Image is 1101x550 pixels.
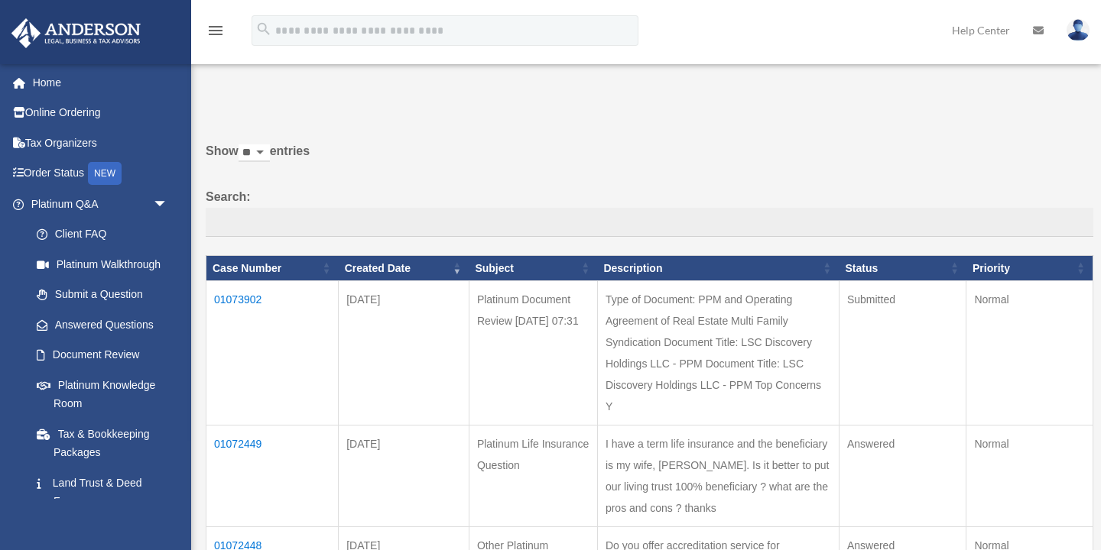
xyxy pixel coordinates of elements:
i: search [255,21,272,37]
a: Tax & Bookkeeping Packages [21,419,183,467]
select: Showentries [239,144,270,162]
a: Platinum Knowledge Room [21,370,183,419]
a: Answered Questions [21,309,176,340]
td: Normal [966,281,1093,425]
a: Submit a Question [21,280,183,310]
a: Order StatusNEW [11,158,191,189]
img: Anderson Advisors Platinum Portal [7,18,145,48]
td: 01073902 [206,281,339,425]
th: Case Number: activate to sort column ascending [206,255,339,281]
i: menu [206,21,225,40]
a: Tax Organizers [11,128,191,158]
td: Type of Document: PPM and Operating Agreement of Real Estate Multi Family Syndication Document Ti... [597,281,839,425]
div: NEW [88,162,122,185]
td: Answered [839,425,966,527]
span: arrow_drop_down [153,189,183,220]
th: Created Date: activate to sort column ascending [339,255,469,281]
td: [DATE] [339,281,469,425]
td: [DATE] [339,425,469,527]
td: Platinum Life Insurance Question [469,425,597,527]
a: menu [206,27,225,40]
a: Platinum Q&Aarrow_drop_down [11,189,183,219]
label: Search: [206,186,1093,237]
a: Online Ordering [11,98,191,128]
img: User Pic [1067,19,1090,41]
a: Land Trust & Deed Forum [21,467,183,516]
th: Subject: activate to sort column ascending [469,255,597,281]
input: Search: [206,208,1093,237]
label: Show entries [206,141,1093,177]
th: Priority: activate to sort column ascending [966,255,1093,281]
td: 01072449 [206,425,339,527]
a: Platinum Walkthrough [21,249,183,280]
td: Submitted [839,281,966,425]
a: Client FAQ [21,219,183,250]
a: Home [11,67,191,98]
td: Normal [966,425,1093,527]
a: Document Review [21,340,183,370]
th: Description: activate to sort column ascending [597,255,839,281]
td: I have a term life insurance and the beneficiary is my wife, [PERSON_NAME]. Is it better to put o... [597,425,839,527]
th: Status: activate to sort column ascending [839,255,966,281]
td: Platinum Document Review [DATE] 07:31 [469,281,597,425]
